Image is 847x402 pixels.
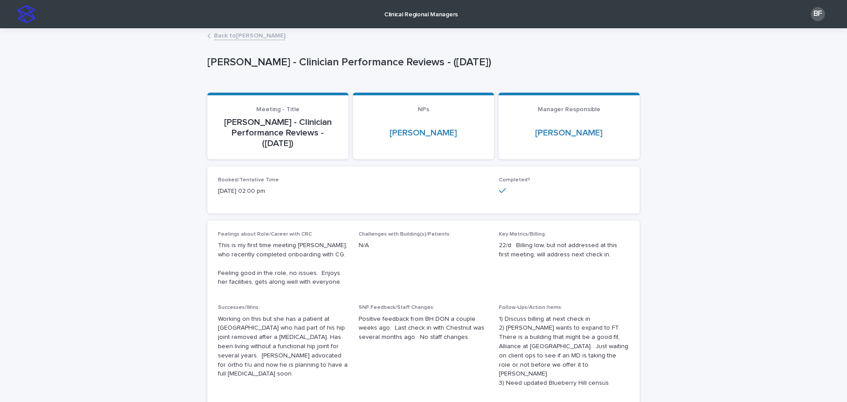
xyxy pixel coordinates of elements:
[499,241,629,259] p: 22/d. Billing low, but not addressed at this first meeting; will address next check in.
[499,232,546,237] span: Key Metrics/Billing:
[218,232,312,237] span: Feelings about Role/Career with CRC
[359,241,489,250] p: N/A
[218,117,338,149] p: [PERSON_NAME] - Clinician Performance Reviews - ([DATE])
[218,187,348,196] p: [DATE] 02:00 pm
[359,315,489,342] p: Positive feedback from BH DON a couple weeks ago. Last check in with Chestnut was several months ...
[207,56,636,69] p: [PERSON_NAME] - Clinician Performance Reviews - ([DATE])
[390,128,457,138] a: [PERSON_NAME]
[499,315,629,388] p: 1) Discuss billing at next check in 2) [PERSON_NAME] wants to expand to FT. There is a building t...
[499,177,530,183] span: Completed?
[214,30,285,40] a: Back to[PERSON_NAME]
[359,232,451,237] span: Challenges with Building(s)/Patients:
[218,241,348,287] p: This is my first time meeting [PERSON_NAME], who recently completed onboarding with CG. Feeling g...
[18,5,35,23] img: stacker-logo-s-only.png
[256,106,300,113] span: Meeting - Title
[218,315,348,379] p: Working on this but she has a patient at [GEOGRAPHIC_DATA] who had part of his hip joint removed ...
[218,177,279,183] span: Booked/Tentative Time
[538,106,600,113] span: Manager Responsible
[535,128,603,138] a: [PERSON_NAME]
[499,305,562,310] span: Follow-Ups/Action Items:
[359,305,435,310] span: SNF Feedback/Staff Changes:
[218,305,260,310] span: Successes/Wins:
[811,7,825,21] div: BF
[418,106,429,113] span: NPs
